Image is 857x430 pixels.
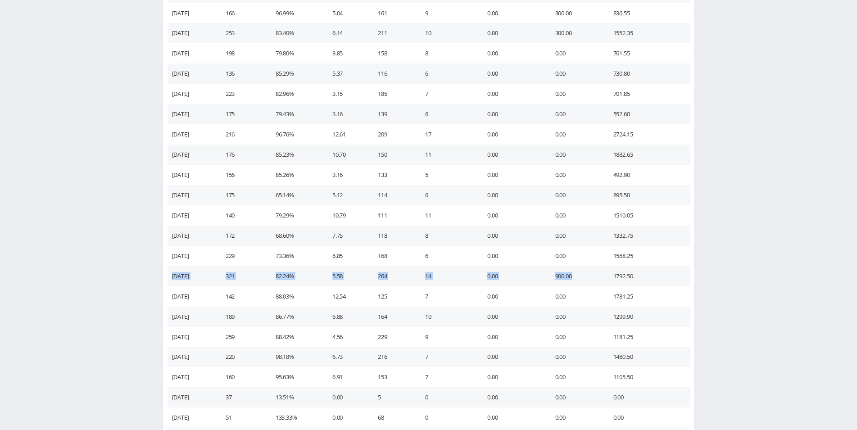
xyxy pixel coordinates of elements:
[217,286,267,307] td: 142
[217,407,267,428] td: 51
[416,165,478,185] td: 5
[546,226,604,246] td: 0.00
[267,226,323,246] td: 68.60%
[369,286,416,307] td: 125
[369,407,416,428] td: 68
[267,43,323,63] td: 79.80%
[267,307,323,327] td: 86.77%
[478,367,546,387] td: 0.00
[546,387,604,407] td: 0.00
[369,43,416,63] td: 158
[604,286,690,307] td: 1781.25
[369,63,416,84] td: 116
[369,307,416,327] td: 164
[416,205,478,226] td: 11
[416,63,478,84] td: 6
[604,367,690,387] td: 1105.50
[217,124,267,145] td: 216
[323,84,369,104] td: 3.15
[267,387,323,407] td: 13.51%
[478,407,546,428] td: 0.00
[168,3,217,23] td: [DATE]
[478,327,546,347] td: 0.00
[416,104,478,124] td: 6
[546,104,604,124] td: 0.00
[546,165,604,185] td: 0.00
[323,165,369,185] td: 3.16
[478,266,546,286] td: 0.00
[217,387,267,407] td: 37
[168,145,217,165] td: [DATE]
[546,43,604,63] td: 0.00
[478,63,546,84] td: 0.00
[369,23,416,43] td: 211
[416,387,478,407] td: 0
[604,226,690,246] td: 1332.75
[478,43,546,63] td: 0.00
[267,367,323,387] td: 95.63%
[546,307,604,327] td: 0.00
[604,165,690,185] td: 492.90
[168,387,217,407] td: [DATE]
[369,367,416,387] td: 153
[604,246,690,266] td: 1568.25
[369,145,416,165] td: 150
[267,84,323,104] td: 82.96%
[168,407,217,428] td: [DATE]
[478,3,546,23] td: 0.00
[168,63,217,84] td: [DATE]
[267,63,323,84] td: 85.29%
[369,246,416,266] td: 168
[323,185,369,205] td: 5.12
[369,3,416,23] td: 161
[369,266,416,286] td: 264
[478,165,546,185] td: 0.00
[546,266,604,286] td: 900.00
[323,124,369,145] td: 12.61
[416,43,478,63] td: 8
[168,307,217,327] td: [DATE]
[546,23,604,43] td: 300.00
[267,327,323,347] td: 88.42%
[217,145,267,165] td: 176
[217,246,267,266] td: 229
[267,407,323,428] td: 133.33%
[323,407,369,428] td: 0.00
[546,327,604,347] td: 0.00
[546,185,604,205] td: 0.00
[369,104,416,124] td: 139
[416,286,478,307] td: 7
[217,84,267,104] td: 223
[267,347,323,367] td: 98.18%
[217,266,267,286] td: 321
[604,145,690,165] td: 1882.65
[267,104,323,124] td: 79.43%
[217,3,267,23] td: 166
[478,286,546,307] td: 0.00
[323,367,369,387] td: 6.91
[416,84,478,104] td: 7
[478,84,546,104] td: 0.00
[267,145,323,165] td: 85.23%
[546,347,604,367] td: 0.00
[168,226,217,246] td: [DATE]
[604,43,690,63] td: 761.55
[416,124,478,145] td: 17
[217,327,267,347] td: 259
[168,286,217,307] td: [DATE]
[604,407,690,428] td: 0.00
[168,104,217,124] td: [DATE]
[604,84,690,104] td: 701.85
[546,63,604,84] td: 0.00
[478,307,546,327] td: 0.00
[168,124,217,145] td: [DATE]
[604,327,690,347] td: 1181.25
[267,205,323,226] td: 79.29%
[604,104,690,124] td: 552.60
[323,327,369,347] td: 4.56
[369,84,416,104] td: 185
[416,347,478,367] td: 7
[168,185,217,205] td: [DATE]
[323,246,369,266] td: 6.85
[369,347,416,367] td: 216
